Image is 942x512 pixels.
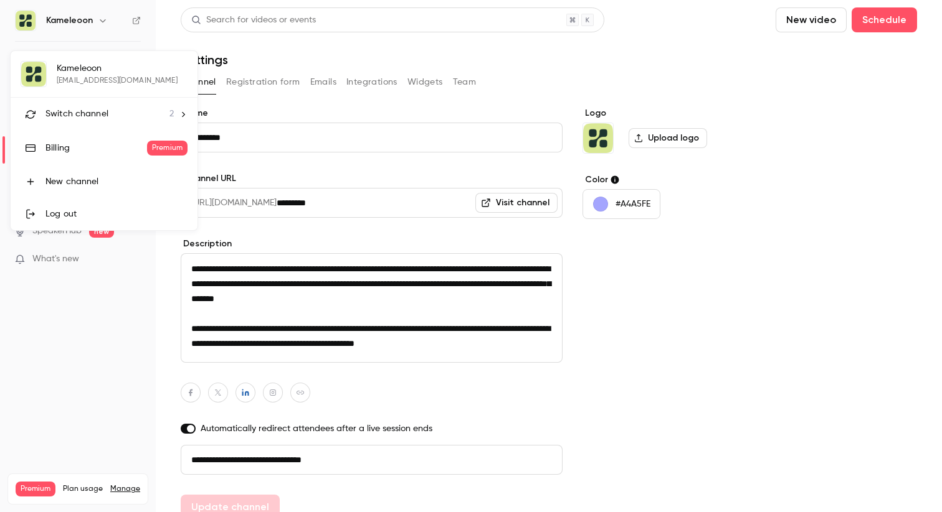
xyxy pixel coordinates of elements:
span: Premium [147,141,188,156]
span: 2 [169,108,174,121]
div: New channel [45,175,188,188]
div: Log out [45,208,188,220]
div: Billing [45,142,147,154]
span: Switch channel [45,108,108,121]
